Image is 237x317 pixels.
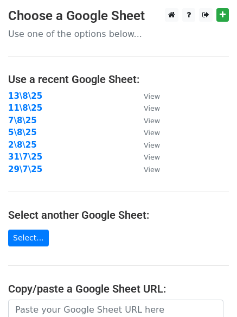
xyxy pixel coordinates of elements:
small: View [144,117,160,125]
a: 29\7\25 [8,164,42,174]
small: View [144,92,160,100]
h4: Copy/paste a Google Sheet URL: [8,282,229,295]
small: View [144,153,160,161]
a: View [133,128,160,137]
a: 11\8\25 [8,103,42,113]
a: 5\8\25 [8,128,37,137]
a: 2\8\25 [8,140,37,150]
h4: Select another Google Sheet: [8,208,229,221]
a: View [133,164,160,174]
h3: Choose a Google Sheet [8,8,229,24]
a: View [133,91,160,101]
a: View [133,140,160,150]
a: View [133,103,160,113]
a: 7\8\25 [8,116,37,125]
a: 13\8\25 [8,91,42,101]
p: Use one of the options below... [8,28,229,40]
a: Select... [8,230,49,246]
small: View [144,129,160,137]
small: View [144,166,160,174]
a: View [133,116,160,125]
small: View [144,141,160,149]
small: View [144,104,160,112]
h4: Use a recent Google Sheet: [8,73,229,86]
a: 31\7\25 [8,152,42,162]
a: View [133,152,160,162]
